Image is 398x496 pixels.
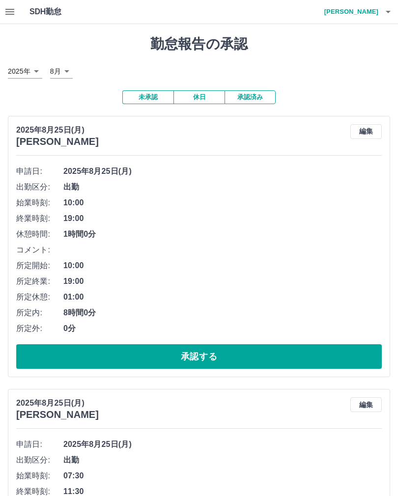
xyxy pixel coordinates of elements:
span: 所定外: [16,323,63,334]
h1: 勤怠報告の承認 [8,36,390,53]
span: コメント: [16,244,63,256]
span: 01:00 [63,291,382,303]
div: 8月 [50,64,73,79]
span: 2025年8月25日(月) [63,439,382,450]
span: 所定休憩: [16,291,63,303]
span: 1時間0分 [63,228,382,240]
span: 19:00 [63,213,382,224]
span: 休憩時間: [16,228,63,240]
button: 承認する [16,344,382,369]
span: 出勤区分: [16,181,63,193]
span: 申請日: [16,165,63,177]
button: 承認済み [225,90,276,104]
span: 始業時刻: [16,197,63,209]
span: 出勤 [63,454,382,466]
h3: [PERSON_NAME] [16,136,99,147]
span: 出勤 [63,181,382,193]
button: 編集 [350,124,382,139]
button: 休日 [173,90,225,104]
span: 所定内: [16,307,63,319]
button: 編集 [350,397,382,412]
span: 0分 [63,323,382,334]
h3: [PERSON_NAME] [16,409,99,420]
span: 始業時刻: [16,470,63,482]
span: 終業時刻: [16,213,63,224]
button: 未承認 [122,90,173,104]
span: 10:00 [63,260,382,272]
span: 所定開始: [16,260,63,272]
span: 出勤区分: [16,454,63,466]
span: 19:00 [63,276,382,287]
p: 2025年8月25日(月) [16,397,99,409]
span: 07:30 [63,470,382,482]
span: 申請日: [16,439,63,450]
div: 2025年 [8,64,42,79]
span: 所定終業: [16,276,63,287]
span: 2025年8月25日(月) [63,165,382,177]
p: 2025年8月25日(月) [16,124,99,136]
span: 8時間0分 [63,307,382,319]
span: 10:00 [63,197,382,209]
